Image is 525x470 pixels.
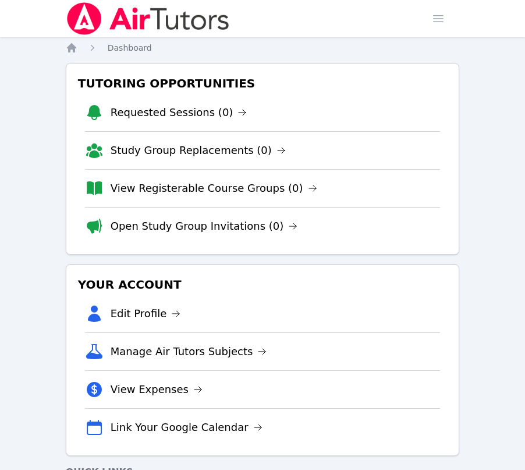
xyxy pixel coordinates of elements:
[66,42,460,54] nav: Breadcrumb
[111,343,267,360] a: Manage Air Tutors Subjects
[111,419,262,436] a: Link Your Google Calendar
[108,43,152,52] span: Dashboard
[76,274,450,295] h3: Your Account
[108,42,152,54] a: Dashboard
[111,142,286,159] a: Study Group Replacements (0)
[111,381,203,398] a: View Expenses
[111,104,247,121] a: Requested Sessions (0)
[111,306,181,322] a: Edit Profile
[111,218,298,234] a: Open Study Group Invitations (0)
[66,2,230,35] img: Air Tutors
[111,180,317,197] a: View Registerable Course Groups (0)
[76,73,450,94] h3: Tutoring Opportunities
